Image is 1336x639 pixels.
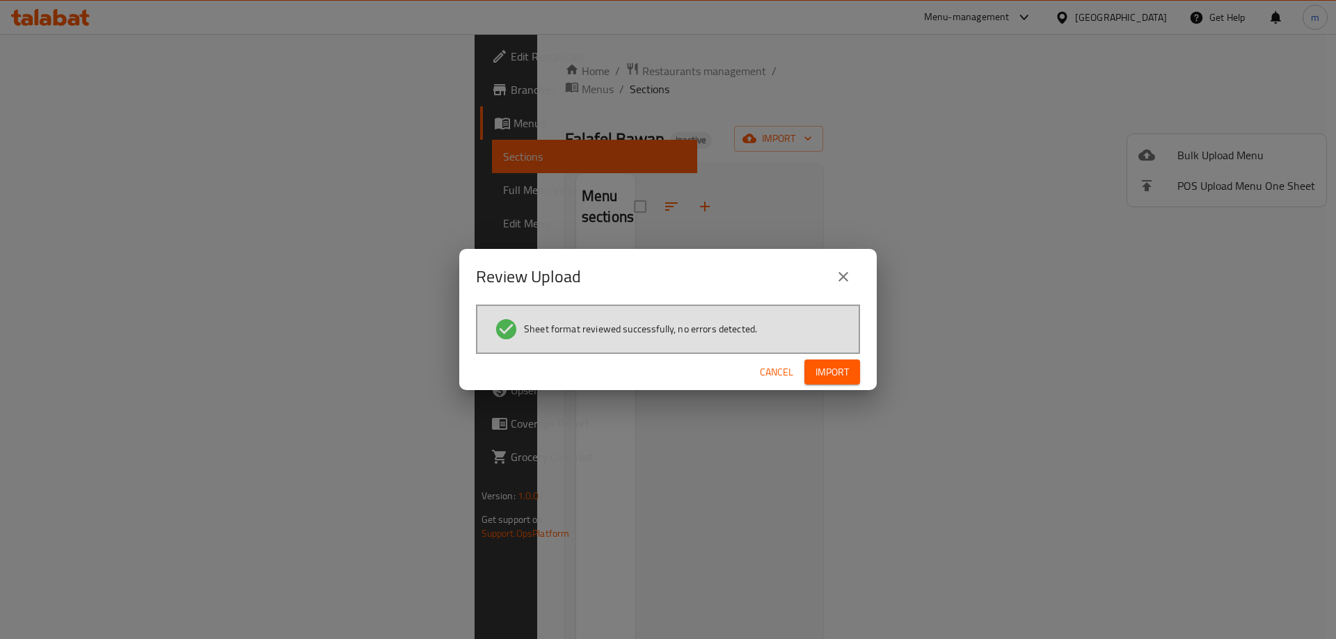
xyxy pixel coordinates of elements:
[827,260,860,293] button: close
[754,359,799,385] button: Cancel
[804,359,860,385] button: Import
[816,364,849,381] span: Import
[760,364,793,381] span: Cancel
[524,322,757,336] span: Sheet format reviewed successfully, no errors detected.
[476,266,581,288] h2: Review Upload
